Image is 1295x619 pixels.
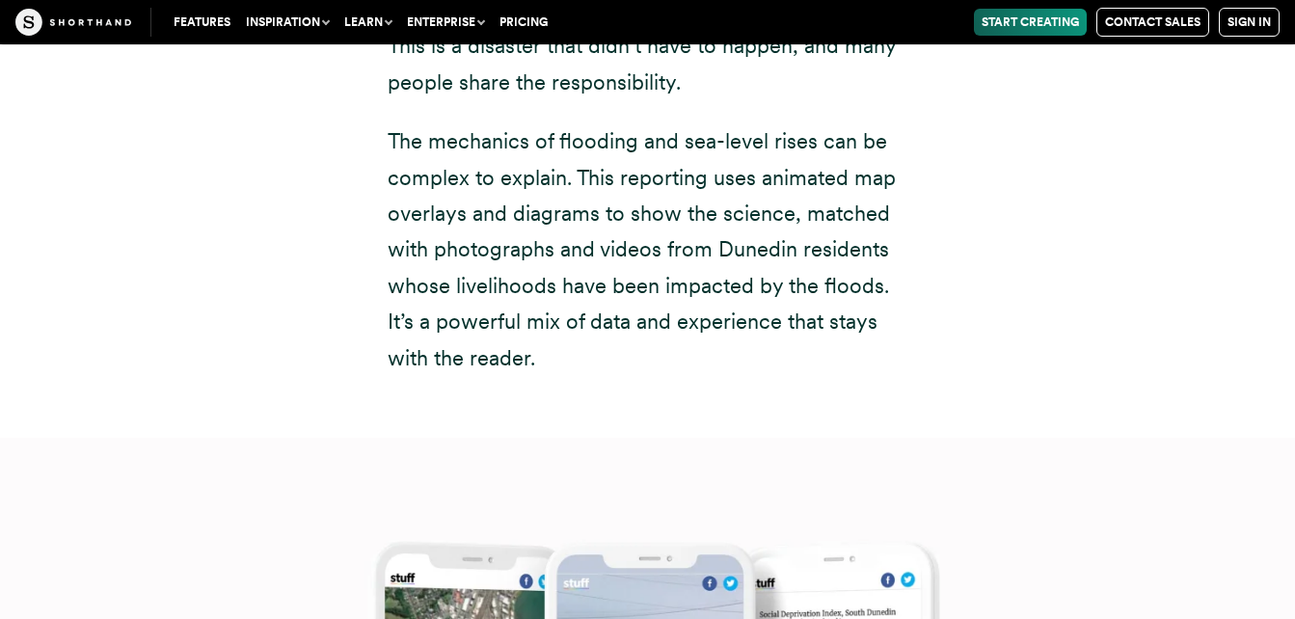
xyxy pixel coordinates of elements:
[337,9,399,36] button: Learn
[974,9,1087,36] a: Start Creating
[1219,8,1280,37] a: Sign in
[492,9,555,36] a: Pricing
[1096,8,1209,37] a: Contact Sales
[388,123,908,376] p: The mechanics of flooding and sea-level rises can be complex to explain. This reporting uses anim...
[166,9,238,36] a: Features
[15,9,131,36] img: The Craft
[238,9,337,36] button: Inspiration
[399,9,492,36] button: Enterprise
